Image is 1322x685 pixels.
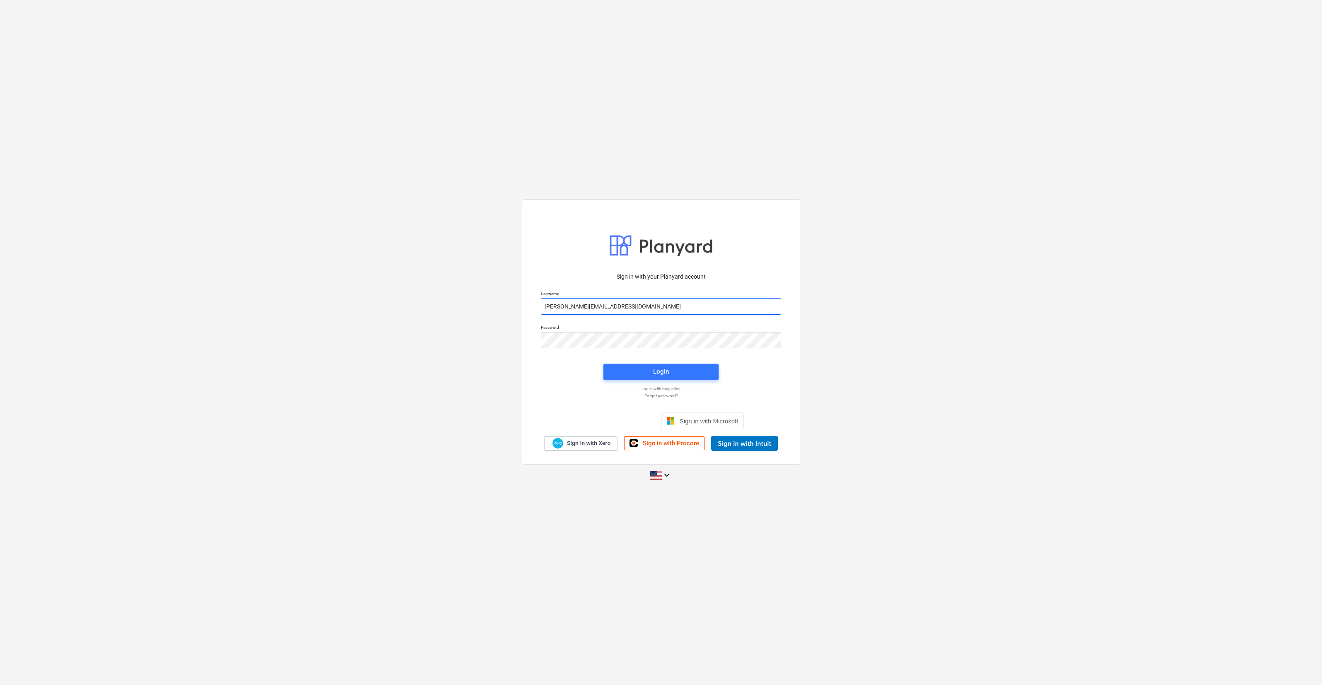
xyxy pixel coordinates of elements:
[537,393,785,398] a: Forgot password?
[666,417,675,425] img: Microsoft logo
[574,412,659,430] iframe: Sign in with Google Button
[544,436,618,451] a: Sign in with Xero
[541,325,781,332] p: Password
[643,440,699,447] span: Sign in with Procore
[662,470,672,480] i: keyboard_arrow_down
[624,436,705,450] a: Sign in with Procore
[541,272,781,281] p: Sign in with your Planyard account
[541,298,781,315] input: Username
[537,386,785,391] a: Log in with magic link
[603,364,719,380] button: Login
[541,291,781,298] p: Username
[680,418,738,425] span: Sign in with Microsoft
[567,440,610,447] span: Sign in with Xero
[552,438,563,449] img: Xero logo
[653,366,669,377] div: Login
